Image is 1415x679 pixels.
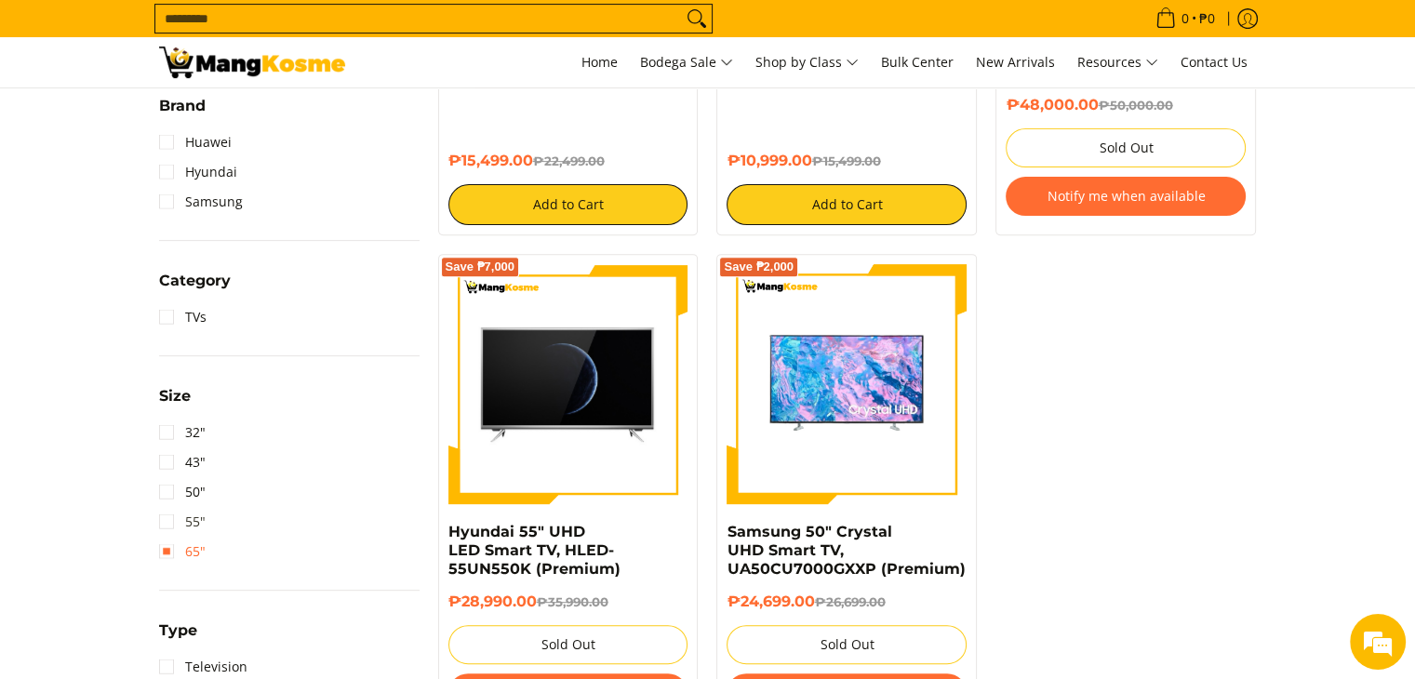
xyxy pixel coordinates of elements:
button: Notify me when available [1006,177,1246,216]
img: Samsung 50" Crystal UHD Smart TV, UA50CU7000GXXP (Premium) [727,264,967,504]
span: ₱0 [1196,12,1218,25]
del: ₱50,000.00 [1098,98,1172,113]
img: hyundai-ultra-hd-smart-tv-65-inch-full-view-mang-kosme [448,264,688,504]
a: Shop by Class [746,37,868,87]
span: Size [159,389,191,404]
span: New Arrivals [976,53,1055,71]
a: Samsung 50" Crystal UHD Smart TV, UA50CU7000GXXP (Premium) [727,523,965,578]
del: ₱35,990.00 [537,594,608,609]
span: Bulk Center [881,53,954,71]
a: 55" [159,507,206,537]
summary: Open [159,389,191,418]
a: Bodega Sale [631,37,742,87]
span: Shop by Class [755,51,859,74]
span: Brand [159,99,206,113]
del: ₱15,499.00 [811,153,880,168]
nav: Main Menu [364,37,1257,87]
button: Sold Out [727,625,967,664]
a: 43" [159,447,206,477]
a: Contact Us [1171,37,1257,87]
a: 50" [159,477,206,507]
span: Resources [1077,51,1158,74]
summary: Open [159,99,206,127]
span: Bodega Sale [640,51,733,74]
span: Save ₱2,000 [724,261,794,273]
a: Hyundai 55" UHD LED Smart TV, HLED-55UN550K (Premium) [448,523,621,578]
button: Sold Out [1006,128,1246,167]
a: TVs [159,302,207,332]
h6: ₱28,990.00 [448,592,688,611]
span: Type [159,623,197,638]
a: Huawei [159,127,232,157]
button: Sold Out [448,625,688,664]
span: Category [159,273,231,288]
del: ₱26,699.00 [814,594,885,609]
span: • [1150,8,1221,29]
h6: ₱24,699.00 [727,592,967,611]
span: 0 [1179,12,1192,25]
a: Hyundai [159,157,237,187]
button: Search [682,5,712,33]
a: Bulk Center [872,37,963,87]
h6: ₱10,999.00 [727,152,967,170]
button: Add to Cart [727,184,967,225]
span: Contact Us [1181,53,1248,71]
button: Add to Cart [448,184,688,225]
summary: Open [159,273,231,302]
a: New Arrivals [967,37,1064,87]
h6: ₱15,499.00 [448,152,688,170]
del: ₱22,499.00 [533,153,605,168]
a: Resources [1068,37,1168,87]
a: Samsung [159,187,243,217]
a: 65" [159,537,206,566]
a: Home [572,37,627,87]
a: 32" [159,418,206,447]
span: Home [581,53,618,71]
h6: ₱48,000.00 [1006,96,1246,114]
span: Save ₱7,000 [446,261,515,273]
img: TVs - Premium Television Brands l Mang Kosme [159,47,345,78]
summary: Open [159,623,197,652]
